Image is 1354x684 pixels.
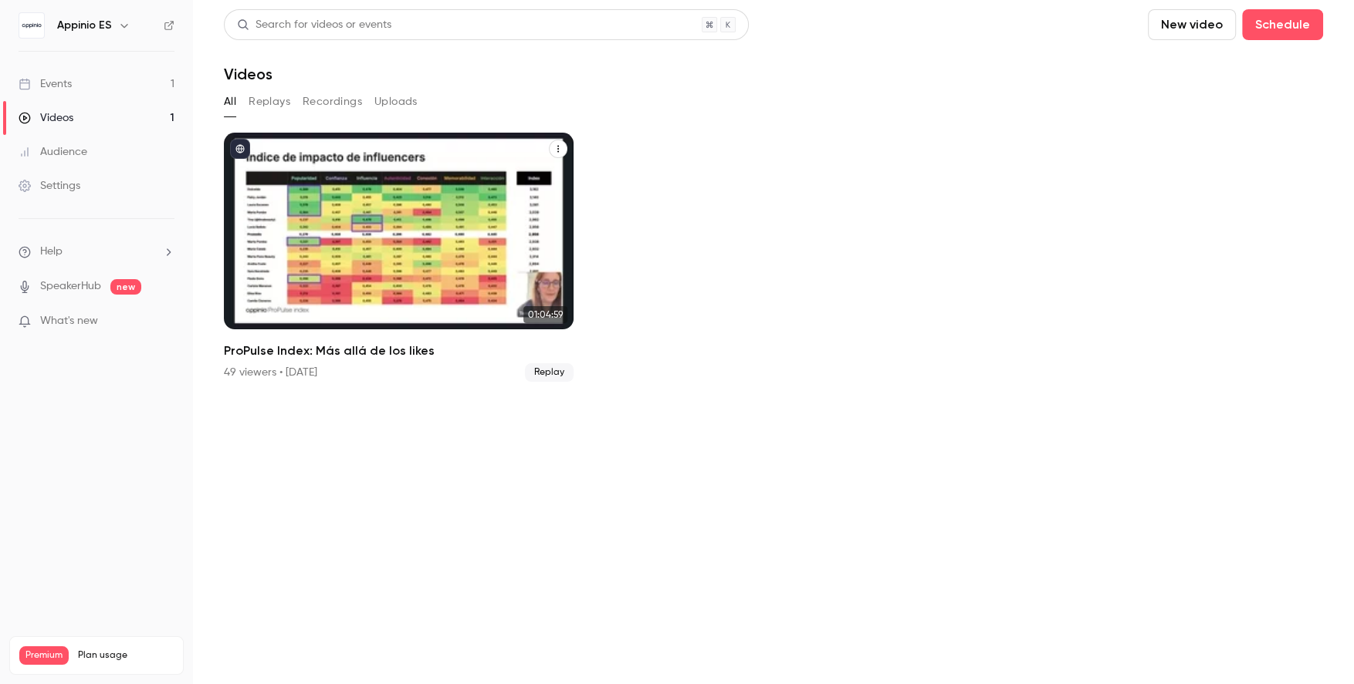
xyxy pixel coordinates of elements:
[224,89,236,114] button: All
[78,649,174,662] span: Plan usage
[19,110,73,126] div: Videos
[19,646,69,665] span: Premium
[19,244,174,260] li: help-dropdown-opener
[224,365,317,380] div: 49 viewers • [DATE]
[57,18,112,33] h6: Appinio ES
[1242,9,1323,40] button: Schedule
[230,139,250,159] button: published
[19,76,72,92] div: Events
[224,9,1323,675] section: Videos
[249,89,290,114] button: Replays
[224,342,574,360] h2: ProPulse Index: Más allá de los likes
[237,17,391,33] div: Search for videos or events
[523,306,567,323] span: 01:04:59
[40,244,63,260] span: Help
[19,178,80,194] div: Settings
[303,89,362,114] button: Recordings
[40,313,98,329] span: What's new
[224,133,574,382] a: 01:04:59ProPulse Index: Más allá de los likes49 viewers • [DATE]Replay
[224,65,272,83] h1: Videos
[1148,9,1236,40] button: New video
[525,363,574,382] span: Replay
[110,279,141,295] span: new
[224,133,1323,382] ul: Videos
[19,13,44,38] img: Appinio ES
[19,144,87,160] div: Audience
[374,89,418,114] button: Uploads
[224,133,574,382] li: ProPulse Index: Más allá de los likes
[40,278,101,295] a: SpeakerHub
